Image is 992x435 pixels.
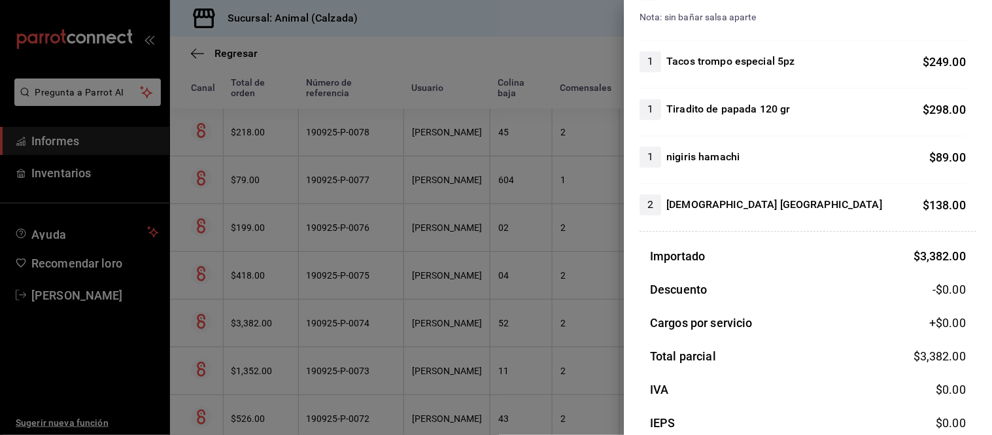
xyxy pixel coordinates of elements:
font: 3,382.00 [920,349,966,363]
font: $ [923,103,929,116]
font: 89.00 [936,150,966,164]
font: 0.00 [942,383,966,396]
font: [DEMOGRAPHIC_DATA] [GEOGRAPHIC_DATA] [666,198,882,211]
font: 249.00 [929,55,966,69]
font: Descuento [650,283,707,296]
font: $ [929,150,936,164]
font: 298.00 [929,103,966,116]
font: 1 [647,103,653,115]
font: 1 [647,150,653,163]
font: 3,382.00 [920,249,966,263]
font: IEPS [650,416,676,430]
font: +$ [929,316,942,330]
font: 1 [647,55,653,67]
font: -$0.00 [932,283,966,296]
font: 0.00 [942,416,966,430]
font: $ [914,349,920,363]
font: nigiris hamachi [666,150,740,163]
font: Tiradito de papada 120 gr [666,103,790,115]
font: $ [936,416,942,430]
font: Tacos trompo especial 5pz [666,55,795,67]
font: Importado [650,249,705,263]
font: 2 [647,198,653,211]
font: 138.00 [929,198,966,212]
font: $ [936,383,942,396]
font: Nota: sin bañar salsa aparte [640,12,757,22]
font: $ [914,249,920,263]
font: $ [923,55,929,69]
font: Cargos por servicio [650,316,753,330]
font: 0.00 [942,316,966,330]
font: IVA [650,383,668,396]
font: Total parcial [650,349,716,363]
font: $ [923,198,929,212]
